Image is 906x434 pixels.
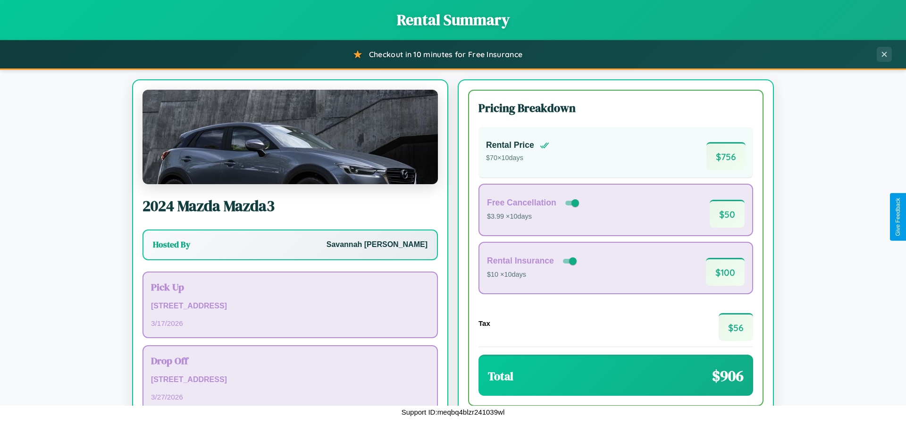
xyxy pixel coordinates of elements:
[143,90,438,184] img: Mazda Mazda3
[369,50,522,59] span: Checkout in 10 minutes for Free Insurance
[151,317,429,330] p: 3 / 17 / 2026
[488,368,513,384] h3: Total
[151,373,429,387] p: [STREET_ADDRESS]
[143,196,438,216] h2: 2024 Mazda Mazda3
[712,366,744,386] span: $ 906
[895,198,901,236] div: Give Feedback
[9,9,897,30] h1: Rental Summary
[151,391,429,403] p: 3 / 27 / 2026
[151,280,429,294] h3: Pick Up
[487,269,579,281] p: $10 × 10 days
[487,256,554,266] h4: Rental Insurance
[327,238,428,252] p: Savannah [PERSON_NAME]
[719,313,753,341] span: $ 56
[151,354,429,367] h3: Drop Off
[706,142,746,170] span: $ 756
[486,152,549,164] p: $ 70 × 10 days
[478,319,490,327] h4: Tax
[402,406,504,418] p: Support ID: meqbq4blzr241039wl
[151,299,429,313] p: [STREET_ADDRESS]
[478,100,753,116] h3: Pricing Breakdown
[706,258,745,286] span: $ 100
[710,200,745,228] span: $ 50
[486,140,534,150] h4: Rental Price
[487,211,581,223] p: $3.99 × 10 days
[153,239,190,250] h3: Hosted By
[487,198,556,208] h4: Free Cancellation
